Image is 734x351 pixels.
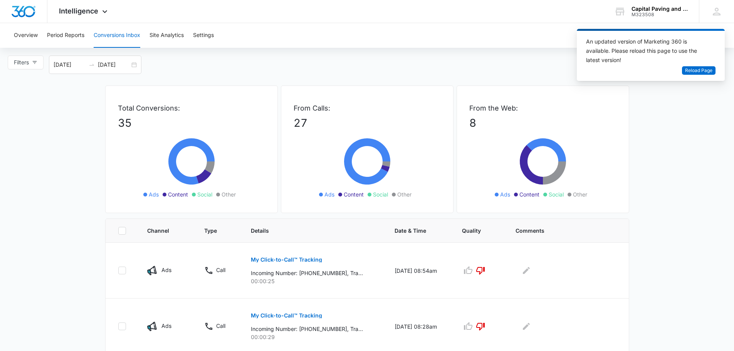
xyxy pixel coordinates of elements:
[251,325,363,333] p: Incoming Number: [PHONE_NUMBER], Tracking Number: [PHONE_NUMBER], Ring To: [PHONE_NUMBER], Caller...
[251,313,322,318] p: My Click-to-Call™ Tracking
[500,190,510,198] span: Ads
[520,320,532,333] button: Edit Comments
[216,322,225,330] p: Call
[118,115,265,131] p: 35
[161,266,171,274] p: Ads
[251,227,365,235] span: Details
[294,115,441,131] p: 27
[149,23,184,48] button: Site Analytics
[632,12,688,17] div: account id
[251,333,376,341] p: 00:00:29
[197,190,212,198] span: Social
[520,264,532,277] button: Edit Comments
[47,23,84,48] button: Period Reports
[14,58,29,67] span: Filters
[161,322,171,330] p: Ads
[516,227,605,235] span: Comments
[168,190,188,198] span: Content
[222,190,236,198] span: Other
[373,190,388,198] span: Social
[251,269,363,277] p: Incoming Number: [PHONE_NUMBER], Tracking Number: [PHONE_NUMBER], Ring To: [PHONE_NUMBER], Caller...
[251,257,322,262] p: My Click-to-Call™ Tracking
[193,23,214,48] button: Settings
[549,190,564,198] span: Social
[8,55,44,69] button: Filters
[118,103,265,113] p: Total Conversions:
[89,62,95,68] span: to
[147,227,175,235] span: Channel
[251,250,322,269] button: My Click-to-Call™ Tracking
[54,60,86,69] input: Start date
[519,190,539,198] span: Content
[586,37,706,65] div: An updated version of Marketing 360 is available. Please reload this page to use the latest version!
[685,67,712,74] span: Reload Page
[294,103,441,113] p: From Calls:
[89,62,95,68] span: swap-right
[344,190,364,198] span: Content
[98,60,130,69] input: End date
[397,190,412,198] span: Other
[385,243,453,299] td: [DATE] 08:54am
[14,23,38,48] button: Overview
[469,103,616,113] p: From the Web:
[395,227,432,235] span: Date & Time
[462,227,486,235] span: Quality
[469,115,616,131] p: 8
[59,7,98,15] span: Intelligence
[251,277,376,285] p: 00:00:25
[216,266,225,274] p: Call
[632,6,688,12] div: account name
[94,23,140,48] button: Conversions Inbox
[204,227,221,235] span: Type
[573,190,587,198] span: Other
[324,190,334,198] span: Ads
[682,66,716,75] button: Reload Page
[149,190,159,198] span: Ads
[251,306,322,325] button: My Click-to-Call™ Tracking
